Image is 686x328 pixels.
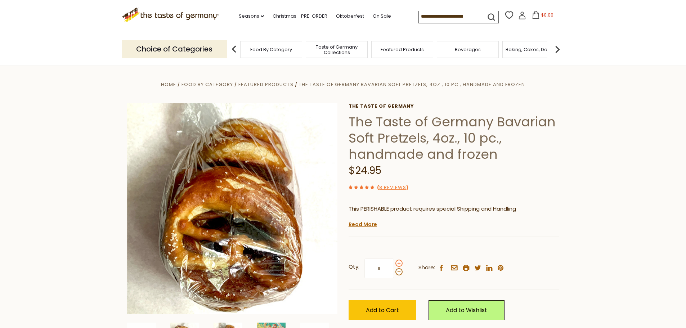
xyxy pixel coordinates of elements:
[506,47,561,52] a: Baking, Cakes, Desserts
[349,103,559,109] a: The Taste of Germany
[273,12,327,20] a: Christmas - PRE-ORDER
[238,81,293,88] a: Featured Products
[349,262,359,271] strong: Qty:
[349,114,559,162] h1: The Taste of Germany Bavarian Soft Pretzels, 4oz., 10 pc., handmade and frozen
[127,103,338,314] img: The Taste of Germany Bavarian Soft Pretzels, 4oz., 10 pc., handmade and frozen
[418,263,435,272] span: Share:
[349,205,559,214] p: This PERISHABLE product requires special Shipping and Handling
[455,47,481,52] a: Beverages
[381,47,424,52] a: Featured Products
[373,12,391,20] a: On Sale
[308,44,366,55] a: Taste of Germany Collections
[227,42,241,57] img: previous arrow
[349,163,381,178] span: $24.95
[366,306,399,314] span: Add to Cart
[379,184,406,192] a: 8 Reviews
[355,219,559,228] li: We will ship this product in heat-protective packaging and ice.
[250,47,292,52] a: Food By Category
[181,81,233,88] a: Food By Category
[541,12,553,18] span: $0.00
[349,221,377,228] a: Read More
[349,300,416,320] button: Add to Cart
[429,300,505,320] a: Add to Wishlist
[528,11,558,22] button: $0.00
[364,259,394,278] input: Qty:
[377,184,408,191] span: ( )
[161,81,176,88] a: Home
[550,42,565,57] img: next arrow
[122,40,227,58] p: Choice of Categories
[239,12,264,20] a: Seasons
[299,81,525,88] a: The Taste of Germany Bavarian Soft Pretzels, 4oz., 10 pc., handmade and frozen
[336,12,364,20] a: Oktoberfest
